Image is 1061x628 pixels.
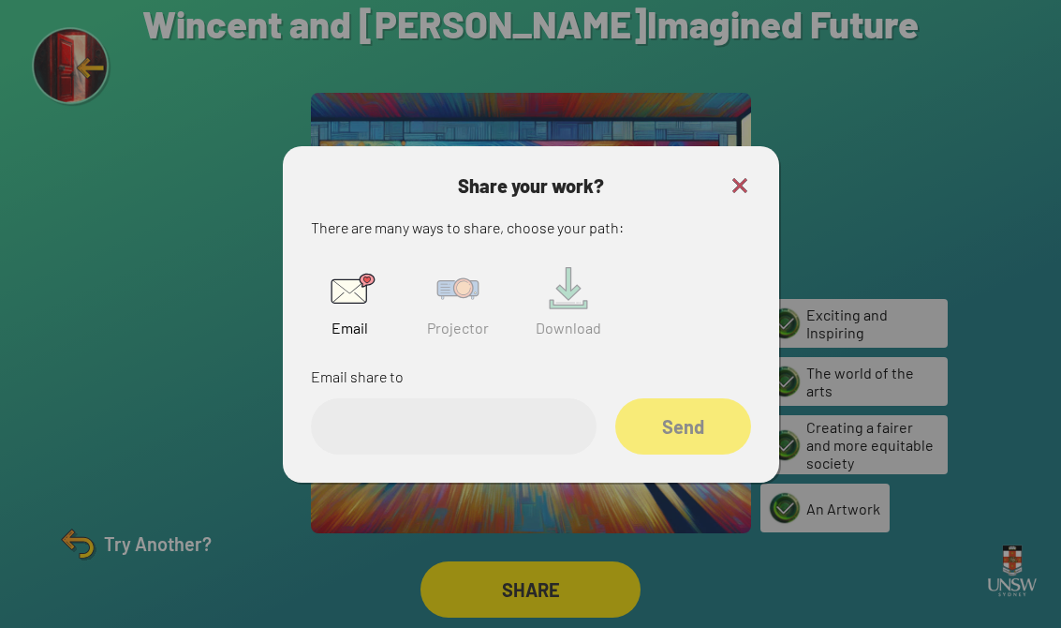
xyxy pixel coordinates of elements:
[311,365,751,389] p: Email share to
[320,259,380,319] img: Email
[538,259,598,319] img: Download
[536,319,601,336] span: Download
[311,216,751,240] p: There are many ways to share, choose your path:
[332,319,368,336] span: Email
[615,398,751,455] div: Send
[427,319,489,336] span: Projector
[729,174,751,197] img: Close
[311,174,751,197] h3: Share your work?
[428,259,488,319] img: Projector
